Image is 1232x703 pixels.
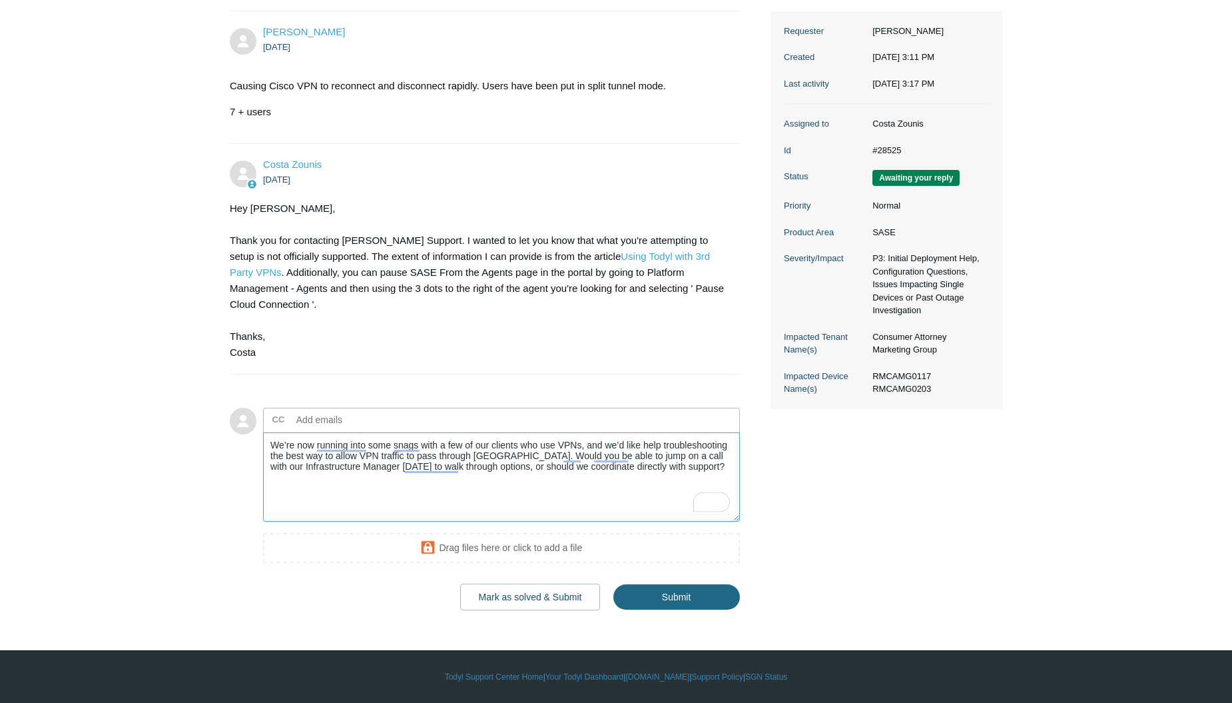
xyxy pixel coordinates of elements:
[784,331,866,356] dt: Impacted Tenant Name(s)
[866,25,989,38] dd: [PERSON_NAME]
[866,370,989,396] dd: RMCAMG0117 RMCAMG0203
[872,170,960,186] span: We are waiting for you to respond
[745,671,787,683] a: SGN Status
[784,25,866,38] dt: Requester
[784,117,866,131] dt: Assigned to
[784,226,866,239] dt: Product Area
[230,671,1002,683] div: | | | |
[866,144,989,157] dd: #28525
[545,671,623,683] a: Your Todyl Dashboard
[866,117,989,131] dd: Costa Zounis
[625,671,689,683] a: [DOMAIN_NAME]
[263,432,740,522] textarea: To enrich screen reader interactions, please activate Accessibility in Grammarly extension settings
[784,370,866,396] dt: Impacted Device Name(s)
[263,175,290,185] time: 09/29/2025, 15:17
[291,410,434,430] input: Add emails
[272,410,285,430] label: CC
[445,671,543,683] a: Todyl Support Center Home
[230,78,727,94] p: Causing Cisco VPN to reconnect and disconnect rapidly. Users have been put in split tunnel mode.
[784,77,866,91] dt: Last activity
[872,52,934,62] time: 09/29/2025, 15:11
[872,79,934,89] time: 09/29/2025, 15:17
[866,252,989,317] dd: P3: Initial Deployment Help, Configuration Questions, Issues Impacting Single Devices or Past Out...
[866,199,989,213] dd: Normal
[866,331,989,356] dd: Consumer Attorney Marketing Group
[460,584,601,610] button: Mark as solved & Submit
[230,104,727,120] p: 7 + users
[692,671,743,683] a: Support Policy
[230,201,727,360] div: Hey [PERSON_NAME], Thank you for contacting [PERSON_NAME] Support. I wanted to let you know that ...
[613,584,740,610] input: Submit
[263,26,345,37] span: Aaron Argiropoulos
[784,51,866,64] dt: Created
[230,251,710,278] a: Using Todyl with 3rd Party VPNs
[784,252,866,265] dt: Severity/Impact
[263,159,322,170] a: Costa Zounis
[784,170,866,183] dt: Status
[263,42,290,52] time: 09/29/2025, 15:11
[784,144,866,157] dt: Id
[263,26,345,37] a: [PERSON_NAME]
[866,226,989,239] dd: SASE
[784,199,866,213] dt: Priority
